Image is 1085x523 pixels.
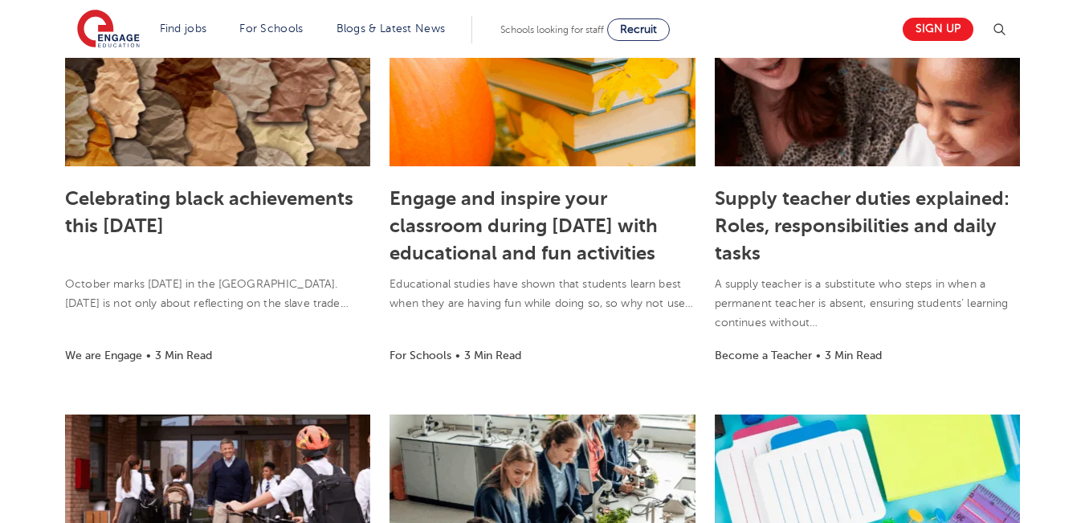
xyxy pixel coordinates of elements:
[451,346,464,365] li: •
[620,23,657,35] span: Recruit
[155,346,212,365] li: 3 Min Read
[160,22,207,35] a: Find jobs
[142,346,155,365] li: •
[390,187,658,264] a: Engage and inspire your classroom during [DATE] with educational and fun activities
[65,346,142,365] li: We are Engage
[715,187,1010,264] a: Supply teacher duties explained: Roles, responsibilities and daily tasks
[77,10,140,50] img: Engage Education
[464,346,521,365] li: 3 Min Read
[715,275,1020,333] p: A supply teacher is a substitute who steps in when a permanent teacher is absent, ensuring studen...
[500,24,604,35] span: Schools looking for staff
[715,346,812,365] li: Become a Teacher
[903,18,973,41] a: Sign up
[239,22,303,35] a: For Schools
[607,18,670,41] a: Recruit
[390,346,451,365] li: For Schools
[65,275,370,313] p: October marks [DATE] in the [GEOGRAPHIC_DATA]. [DATE] is not only about reflecting on the slave t...
[337,22,446,35] a: Blogs & Latest News
[812,346,825,365] li: •
[825,346,882,365] li: 3 Min Read
[65,187,353,237] a: Celebrating black achievements this [DATE]
[390,275,695,313] p: Educational studies have shown that students learn best when they are having fun while doing so, ...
